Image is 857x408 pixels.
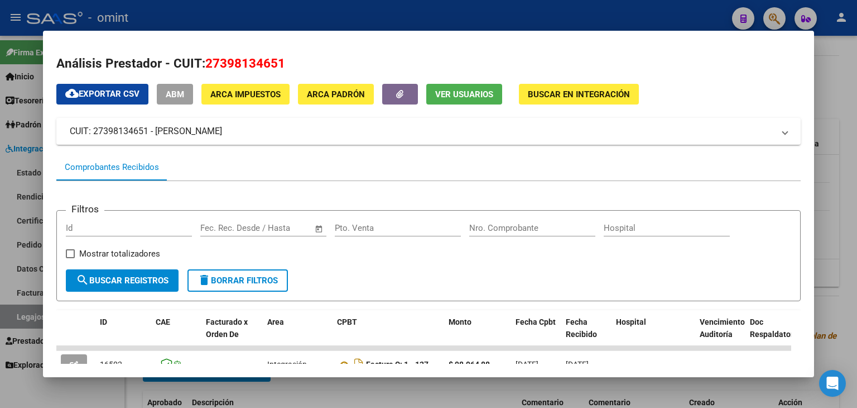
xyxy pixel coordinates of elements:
button: ABM [157,84,193,105]
span: Monto [449,317,471,326]
button: Exportar CSV [56,84,148,105]
span: Exportar CSV [65,89,139,99]
mat-icon: cloud_download [65,87,79,100]
span: Facturado x Orden De [206,317,248,339]
mat-icon: delete [198,273,211,287]
button: Open calendar [312,222,325,235]
div: Open Intercom Messenger [819,370,846,397]
datatable-header-cell: Fecha Recibido [561,310,612,359]
datatable-header-cell: Hospital [612,310,695,359]
strong: $ 98.964,88 [449,360,490,369]
mat-icon: search [76,273,89,287]
button: Buscar Registros [66,269,179,292]
datatable-header-cell: CPBT [333,310,444,359]
datatable-header-cell: Doc Respaldatoria [745,310,812,359]
span: Fecha Cpbt [516,317,556,326]
span: ARCA Padrón [307,89,365,99]
span: Ver Usuarios [435,89,493,99]
div: Comprobantes Recibidos [65,161,159,174]
span: ID [100,317,107,326]
button: ARCA Padrón [298,84,374,105]
input: Fecha inicio [200,223,245,233]
span: Doc Respaldatoria [750,317,800,339]
i: Descargar documento [352,355,366,373]
span: 27398134651 [205,56,285,70]
button: Buscar en Integración [519,84,639,105]
span: Fecha Recibido [566,317,597,339]
datatable-header-cell: Monto [444,310,511,359]
datatable-header-cell: Area [263,310,333,359]
button: Borrar Filtros [187,269,288,292]
datatable-header-cell: Vencimiento Auditoría [695,310,745,359]
span: [DATE] [566,360,589,369]
span: Borrar Filtros [198,276,278,286]
span: Hospital [616,317,646,326]
span: [DATE] [516,360,538,369]
mat-expansion-panel-header: CUIT: 27398134651 - [PERSON_NAME] [56,118,801,145]
span: Integración [267,360,307,369]
mat-panel-title: CUIT: 27398134651 - [PERSON_NAME] [70,125,774,138]
span: ARCA Impuestos [210,89,281,99]
datatable-header-cell: Fecha Cpbt [511,310,561,359]
span: CPBT [337,317,357,326]
h3: Filtros [66,202,104,216]
strong: Factura C: 1 - 127 [366,360,428,369]
datatable-header-cell: Facturado x Orden De [201,310,263,359]
span: Area [267,317,284,326]
span: ABM [166,89,184,99]
span: Buscar en Integración [528,89,630,99]
h2: Análisis Prestador - CUIT: [56,54,801,73]
span: Vencimiento Auditoría [700,317,745,339]
span: 16502 [100,360,122,369]
span: Buscar Registros [76,276,168,286]
input: Fecha fin [256,223,310,233]
span: Mostrar totalizadores [79,247,160,260]
datatable-header-cell: ID [95,310,151,359]
button: ARCA Impuestos [201,84,290,105]
datatable-header-cell: CAE [151,310,201,359]
span: CAE [156,317,170,326]
button: Ver Usuarios [426,84,502,105]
